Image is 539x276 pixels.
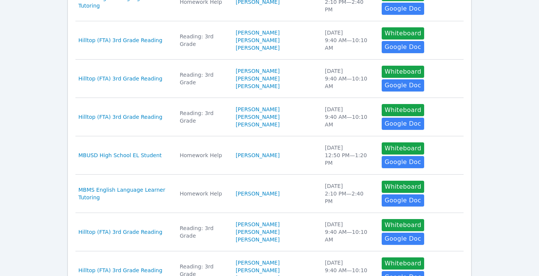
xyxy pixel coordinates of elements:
a: Hilltop (FTA) 3rd Grade Reading [78,75,163,82]
a: MBMS English Language Learner Tutoring [78,186,171,201]
tr: MBMS English Language Learner TutoringHomework Help[PERSON_NAME][DATE]2:10 PM—2:40 PMWhiteboardGo... [75,175,464,213]
a: Hilltop (FTA) 3rd Grade Reading [78,228,163,236]
a: Google Doc [382,156,424,168]
a: [PERSON_NAME] [PERSON_NAME] [236,113,316,128]
a: [PERSON_NAME] [236,67,280,75]
a: Google Doc [382,79,424,91]
tr: Hilltop (FTA) 3rd Grade ReadingReading: 3rd Grade[PERSON_NAME][PERSON_NAME] [PERSON_NAME][DATE]9:... [75,21,464,60]
tr: Hilltop (FTA) 3rd Grade ReadingReading: 3rd Grade[PERSON_NAME][PERSON_NAME] [PERSON_NAME][DATE]9:... [75,60,464,98]
a: Google Doc [382,3,424,15]
button: Whiteboard [382,104,425,116]
a: [PERSON_NAME] [236,221,280,228]
a: [PERSON_NAME] [PERSON_NAME] [236,75,316,90]
a: [PERSON_NAME] [PERSON_NAME] [236,36,316,52]
div: Homework Help [180,151,226,159]
div: Reading: 3rd Grade [180,109,226,125]
div: Reading: 3rd Grade [180,33,226,48]
tr: Hilltop (FTA) 3rd Grade ReadingReading: 3rd Grade[PERSON_NAME][PERSON_NAME] [PERSON_NAME][DATE]9:... [75,98,464,136]
tr: MBUSD High School EL StudentHomework Help[PERSON_NAME][DATE]12:50 PM—1:20 PMWhiteboardGoogle Doc [75,136,464,175]
a: [PERSON_NAME] [236,151,280,159]
button: Whiteboard [382,27,425,39]
a: Google Doc [382,194,424,207]
div: [DATE] 9:40 AM — 10:10 AM [325,29,373,52]
div: Homework Help [180,190,226,197]
div: [DATE] 12:50 PM — 1:20 PM [325,144,373,167]
a: Google Doc [382,41,424,53]
a: Hilltop (FTA) 3rd Grade Reading [78,267,163,274]
div: [DATE] 2:10 PM — 2:40 PM [325,182,373,205]
a: [PERSON_NAME] [236,29,280,36]
div: Reading: 3rd Grade [180,224,226,240]
button: Whiteboard [382,181,425,193]
a: [PERSON_NAME] [236,106,280,113]
div: [DATE] 9:40 AM — 10:10 AM [325,67,373,90]
button: Whiteboard [382,219,425,231]
div: [DATE] 9:40 AM — 10:10 AM [325,221,373,243]
a: [PERSON_NAME] [236,259,280,267]
button: Whiteboard [382,142,425,155]
tr: Hilltop (FTA) 3rd Grade ReadingReading: 3rd Grade[PERSON_NAME][PERSON_NAME] [PERSON_NAME][DATE]9:... [75,213,464,251]
a: Google Doc [382,233,424,245]
a: Hilltop (FTA) 3rd Grade Reading [78,36,163,44]
button: Whiteboard [382,257,425,270]
a: [PERSON_NAME] [236,190,280,197]
div: Reading: 3rd Grade [180,71,226,86]
div: [DATE] 9:40 AM — 10:10 AM [325,106,373,128]
a: Hilltop (FTA) 3rd Grade Reading [78,113,163,121]
a: [PERSON_NAME] [PERSON_NAME] [236,228,316,243]
a: Google Doc [382,118,424,130]
a: MBUSD High School EL Student [78,151,162,159]
button: Whiteboard [382,66,425,78]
